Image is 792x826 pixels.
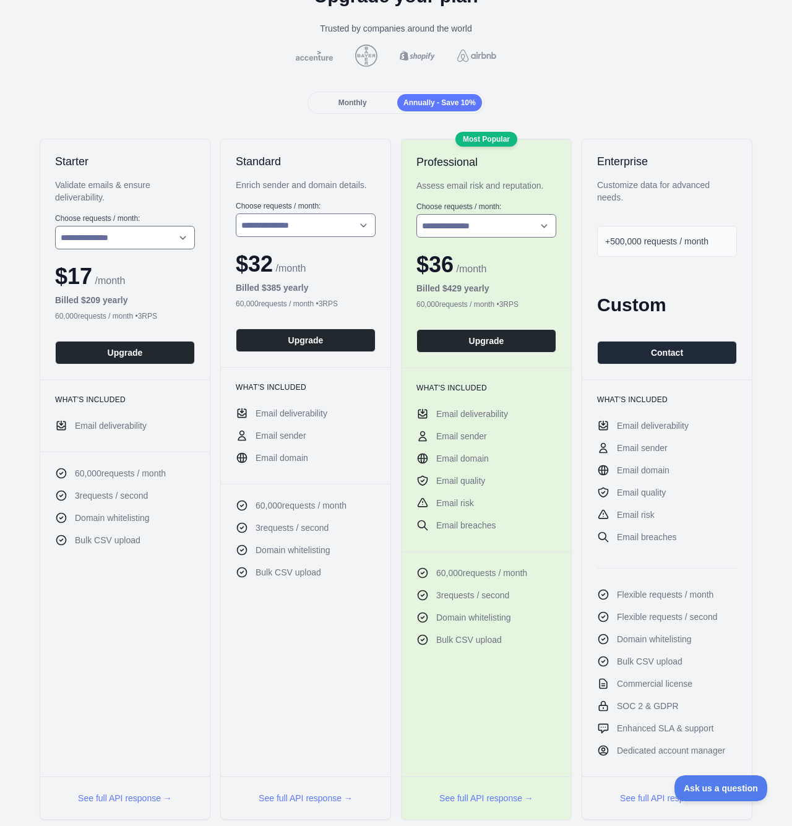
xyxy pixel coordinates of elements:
[597,179,737,204] div: Customize data for advanced needs.
[416,202,556,212] label: Choose requests / month:
[416,252,454,277] span: $ 36
[236,251,273,277] span: $ 32
[674,775,767,801] iframe: Toggle Customer Support
[605,236,708,246] span: +500,000 requests / month
[236,201,376,211] label: Choose requests / month:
